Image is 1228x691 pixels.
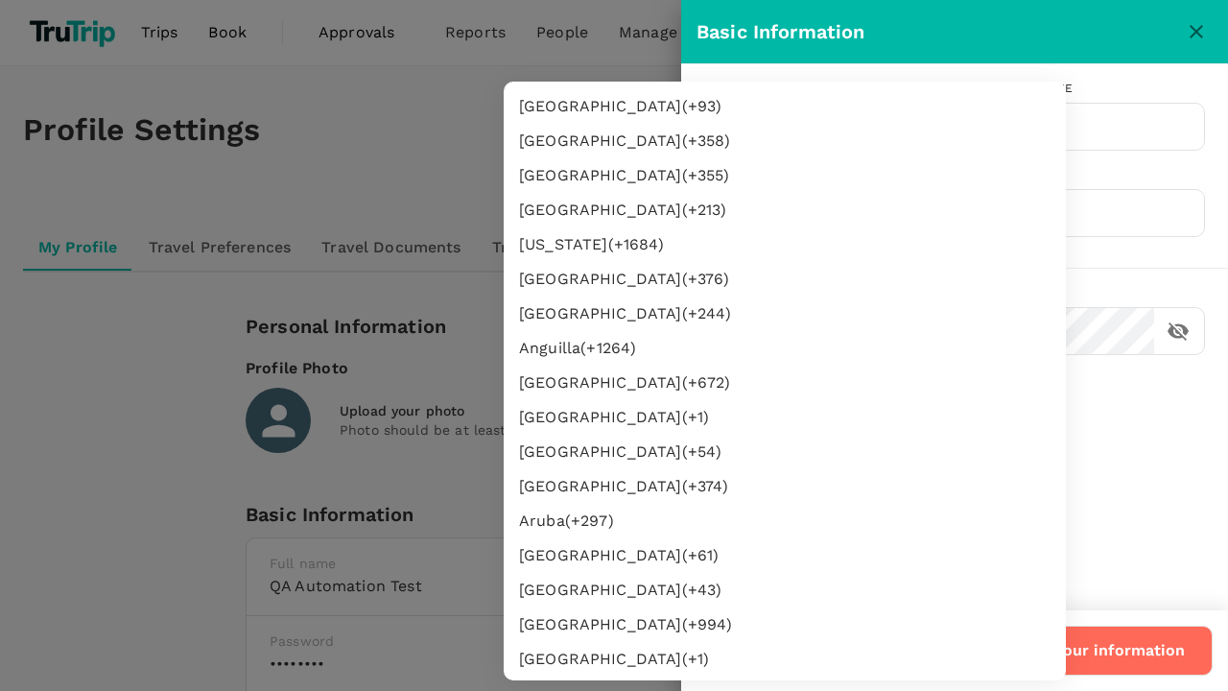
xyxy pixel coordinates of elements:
[504,124,1066,158] li: [GEOGRAPHIC_DATA] (+ 358 )
[504,608,1066,642] li: [GEOGRAPHIC_DATA] (+ 994 )
[504,331,1066,366] li: Anguilla (+ 1264 )
[504,435,1066,469] li: [GEOGRAPHIC_DATA] (+ 54 )
[504,297,1066,331] li: [GEOGRAPHIC_DATA] (+ 244 )
[504,573,1066,608] li: [GEOGRAPHIC_DATA] (+ 43 )
[504,89,1066,124] li: [GEOGRAPHIC_DATA] (+ 93 )
[504,469,1066,504] li: [GEOGRAPHIC_DATA] (+ 374 )
[504,227,1066,262] li: [US_STATE] (+ 1684 )
[504,642,1066,677] li: [GEOGRAPHIC_DATA] (+ 1 )
[504,504,1066,538] li: Aruba (+ 297 )
[504,538,1066,573] li: [GEOGRAPHIC_DATA] (+ 61 )
[504,400,1066,435] li: [GEOGRAPHIC_DATA] (+ 1 )
[504,193,1066,227] li: [GEOGRAPHIC_DATA] (+ 213 )
[504,262,1066,297] li: [GEOGRAPHIC_DATA] (+ 376 )
[504,366,1066,400] li: [GEOGRAPHIC_DATA] (+ 672 )
[504,158,1066,193] li: [GEOGRAPHIC_DATA] (+ 355 )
